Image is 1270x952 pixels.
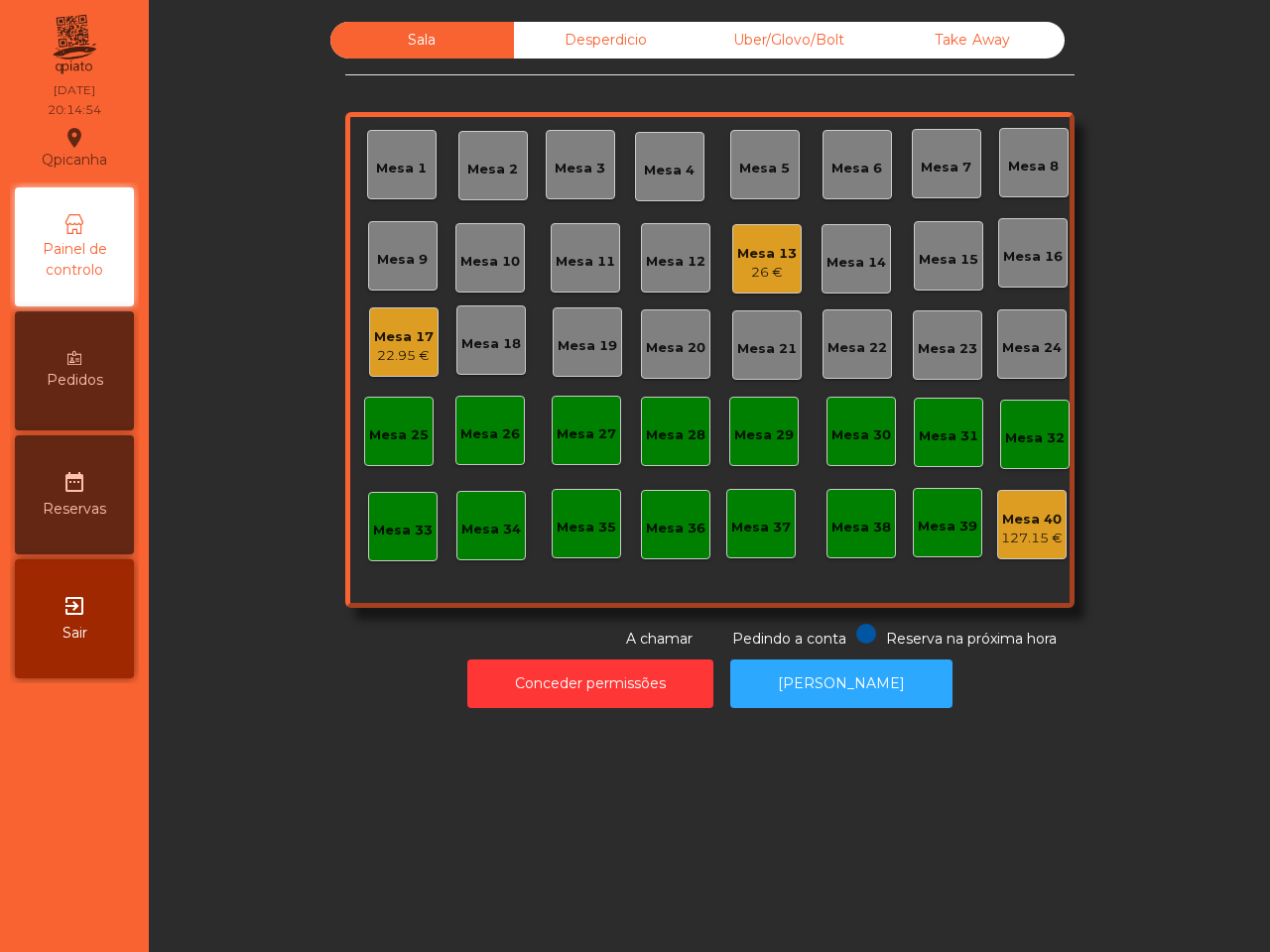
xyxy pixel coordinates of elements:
span: Pedindo a conta [732,630,846,648]
div: Mesa 14 [826,253,886,273]
span: Reservas [43,499,106,520]
div: Mesa 1 [376,159,427,178]
i: date_range [63,470,86,494]
div: Mesa 30 [831,425,891,445]
div: Mesa 17 [374,327,434,347]
div: Mesa 2 [467,160,518,179]
div: 127.15 € [1001,529,1063,548]
div: Take Away [881,22,1065,59]
button: [PERSON_NAME] [730,659,952,708]
div: Mesa 8 [1008,157,1059,177]
span: Painel de controlo [20,239,129,281]
div: Mesa 35 [557,518,616,537]
div: Mesa 4 [644,161,695,180]
div: 20:14:54 [48,101,101,119]
div: Mesa 34 [461,520,521,539]
div: Mesa 21 [737,339,797,359]
div: Uber/Glovo/Bolt [698,22,881,59]
button: Conceder permissões [467,659,713,708]
div: Mesa 5 [739,159,790,178]
div: Mesa 28 [646,425,705,445]
div: Mesa 10 [460,252,520,272]
div: Mesa 26 [460,424,520,444]
div: 22.95 € [374,346,434,366]
div: Mesa 38 [831,518,891,537]
div: Mesa 37 [731,518,791,537]
div: Mesa 20 [646,338,705,358]
div: Mesa 32 [1005,428,1065,448]
div: Mesa 7 [921,158,971,178]
div: 26 € [737,263,797,283]
div: Qpicanha [42,123,107,173]
img: qpiato [50,10,98,79]
div: Mesa 12 [646,252,705,272]
div: Mesa 40 [1001,510,1063,530]
div: Mesa 24 [1002,338,1062,358]
div: Sala [330,22,514,59]
div: Mesa 27 [557,424,616,444]
div: Mesa 9 [377,250,428,270]
div: Mesa 23 [918,339,977,359]
div: Mesa 39 [918,517,977,536]
div: Mesa 22 [827,338,887,358]
div: Mesa 29 [734,425,794,445]
span: A chamar [626,630,693,648]
div: Mesa 6 [831,159,882,178]
div: Mesa 19 [558,336,617,356]
span: Reserva na próxima hora [886,630,1057,648]
i: location_on [63,126,86,150]
div: Desperdicio [514,22,698,59]
div: Mesa 18 [461,334,521,354]
div: Mesa 15 [919,250,978,270]
div: Mesa 11 [556,252,615,272]
span: Pedidos [47,370,103,391]
div: Mesa 3 [555,159,605,178]
div: Mesa 31 [919,426,978,446]
i: exit_to_app [63,594,86,618]
div: Mesa 16 [1003,247,1063,267]
div: Mesa 36 [646,519,705,538]
div: Mesa 33 [373,521,433,540]
div: [DATE] [54,81,95,99]
div: Mesa 25 [369,425,429,445]
div: Mesa 13 [737,244,797,264]
span: Sair [63,623,87,644]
